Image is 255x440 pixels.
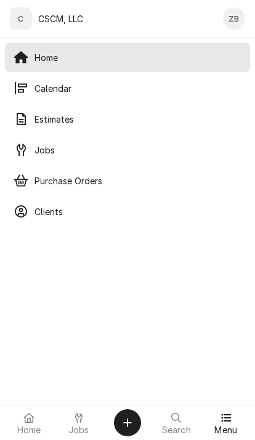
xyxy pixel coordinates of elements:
[5,73,250,103] a: Calendar
[5,104,250,134] a: Estimates
[55,408,103,438] a: Jobs
[10,7,32,30] div: C
[152,408,201,438] a: Search
[202,408,251,438] a: Menu
[5,197,250,226] a: Clients
[5,166,250,195] a: Purchase Orders
[162,425,191,435] span: Search
[34,144,241,157] span: Jobs
[38,12,83,25] div: CSCM, LLC
[34,113,241,126] span: Estimates
[214,425,237,435] span: Menu
[114,409,141,436] button: Create Object
[223,7,245,30] div: Zackary Bain's Avatar
[68,425,89,435] span: Jobs
[34,205,241,218] span: Clients
[34,51,241,64] span: Home
[34,82,241,95] span: Calendar
[223,7,245,30] div: ZB
[34,174,241,187] span: Purchase Orders
[5,43,250,72] a: Home
[5,135,250,165] a: Jobs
